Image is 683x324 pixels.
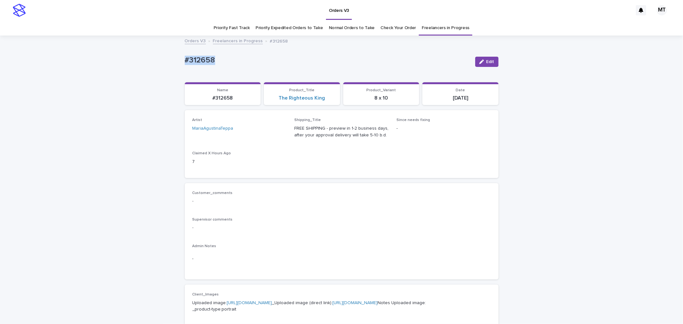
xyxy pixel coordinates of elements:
span: Edit [486,60,494,64]
a: Check Your Order [380,20,416,36]
span: Name [217,88,228,92]
span: Product_Title [289,88,314,92]
p: [DATE] [426,95,495,101]
span: Admin Notes [192,244,216,248]
p: - [192,224,491,231]
span: Claimed X Hours Ago [192,151,231,155]
span: Client_Images [192,293,219,296]
span: Supervisor comments [192,218,233,222]
button: Edit [475,57,499,67]
a: MariaAgustinaTeppa [192,125,233,132]
p: 7 [192,158,287,165]
a: Freelancers in Progress [422,20,469,36]
p: - [396,125,491,132]
p: #312658 [185,56,470,65]
p: #312658 [189,95,257,101]
span: Product_Variant [366,88,396,92]
span: Artist [192,118,202,122]
span: Since needs fixing [396,118,430,122]
img: stacker-logo-s-only.png [13,4,26,17]
span: Date [456,88,465,92]
a: [URL][DOMAIN_NAME] [227,301,272,305]
div: MT [657,5,667,15]
a: Freelancers in Progress [213,37,263,44]
a: Priority Expedited Orders to Take [256,20,323,36]
span: Customer_comments [192,191,233,195]
a: Priority Fast Track [214,20,250,36]
p: - [192,198,491,205]
p: 8 x 10 [347,95,416,101]
a: Normal Orders to Take [329,20,375,36]
span: Shipping_Title [294,118,321,122]
p: #312658 [270,37,288,44]
p: - [192,255,491,262]
a: [URL][DOMAIN_NAME] [333,301,378,305]
p: FREE SHIPPING - preview in 1-2 business days, after your approval delivery will take 5-10 b.d. [294,125,389,139]
p: Uploaded image: _Uploaded image (direct link): Notes Uploaded image: _product-type:portrait [192,300,491,313]
a: The Righteous King [279,95,325,101]
a: Orders V3 [185,37,206,44]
